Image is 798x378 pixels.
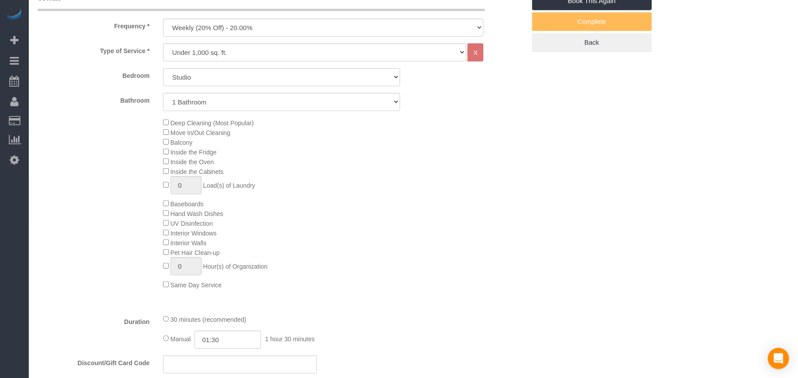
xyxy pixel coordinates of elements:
[171,249,220,256] span: Pet Hair Clean-up
[171,336,191,343] span: Manual
[171,210,223,217] span: Hand Wash Dishes
[171,129,230,136] span: Move In/Out Cleaning
[203,263,268,270] span: Hour(s) of Organization
[768,348,789,369] div: Open Intercom Messenger
[171,239,206,247] span: Interior Walls
[5,9,23,21] img: Automaid Logo
[203,182,255,189] span: Load(s) of Laundry
[265,336,315,343] span: 1 hour 30 minutes
[31,43,156,55] label: Type of Service *
[171,201,204,208] span: Baseboards
[31,314,156,326] label: Duration
[532,33,652,52] a: Back
[31,19,156,31] label: Frequency *
[171,149,217,156] span: Inside the Fridge
[171,120,254,127] span: Deep Cleaning (Most Popular)
[171,316,246,323] span: 30 minutes (recommended)
[171,168,224,175] span: Inside the Cabinets
[171,230,217,237] span: Interior Windows
[171,282,222,289] span: Same Day Service
[171,220,213,227] span: UV Disinfection
[31,355,156,367] label: Discount/Gift Card Code
[31,93,156,105] label: Bathroom
[171,158,214,166] span: Inside the Oven
[31,68,156,80] label: Bedroom
[171,139,193,146] span: Balcony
